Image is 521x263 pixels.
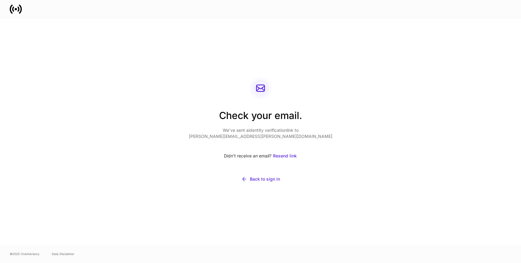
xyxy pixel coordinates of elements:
[189,172,332,186] button: Back to sign in
[52,251,74,256] a: Data Disclaimer
[273,149,297,163] button: Resend link
[273,153,297,159] div: Resend link
[189,149,332,163] div: Didn’t receive an email?
[250,176,280,182] div: Back to sign in
[189,109,332,127] h2: Check your email.
[189,127,332,139] p: We’ve sent a identity verification link to [PERSON_NAME][EMAIL_ADDRESS][PERSON_NAME][DOMAIN_NAME]
[10,251,40,256] span: © 2025 OneAdvisory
